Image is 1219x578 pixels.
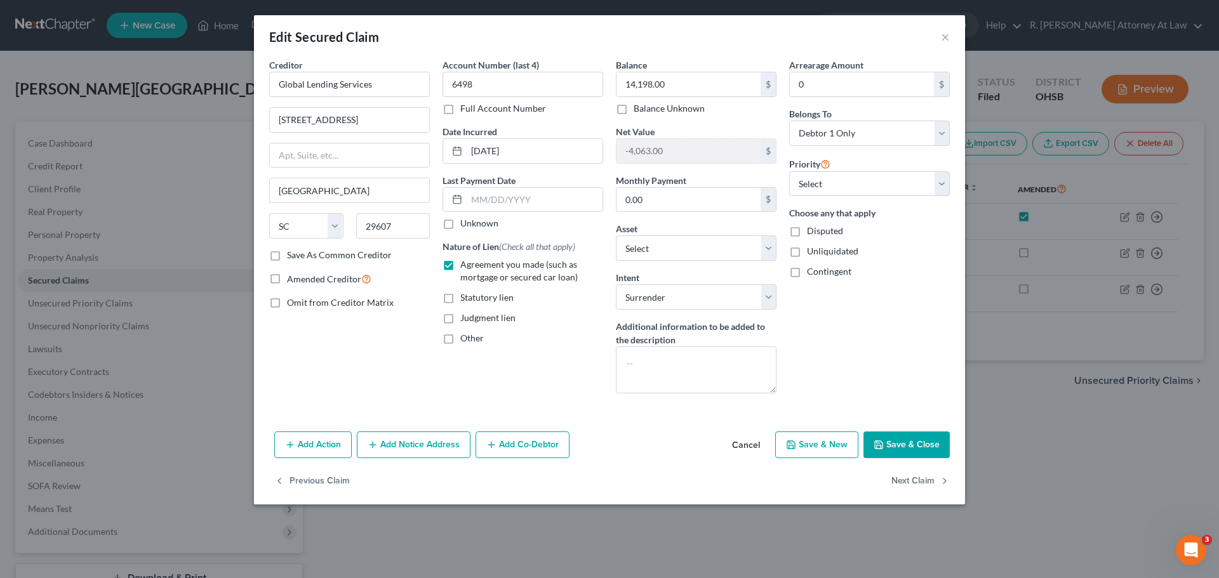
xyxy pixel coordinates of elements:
label: Last Payment Date [443,174,516,187]
span: Belongs To [789,108,832,119]
label: Full Account Number [460,102,546,115]
span: (Check all that apply) [499,241,575,252]
input: 0.00 [790,72,934,96]
button: × [941,29,950,44]
input: 0.00 [616,139,761,163]
input: Search creditor by name... [269,72,430,97]
label: Choose any that apply [789,206,950,220]
div: $ [761,139,776,163]
input: 0.00 [616,72,761,96]
label: Net Value [616,125,655,138]
span: Judgment lien [460,312,516,323]
span: Agreement you made (such as mortgage or secured car loan) [460,259,578,282]
input: Enter zip... [356,213,430,239]
div: $ [761,188,776,212]
label: Additional information to be added to the description [616,320,776,346]
button: Add Action [274,431,352,458]
span: Creditor [269,60,303,70]
div: $ [934,72,949,96]
span: Unliquidated [807,246,858,256]
div: $ [761,72,776,96]
span: Contingent [807,266,851,277]
span: Omit from Creditor Matrix [287,297,394,308]
input: Enter city... [270,178,429,202]
input: Apt, Suite, etc... [270,143,429,167]
button: Add Notice Address [357,431,470,458]
span: Asset [616,223,637,234]
input: XXXX [443,72,603,97]
label: Account Number (last 4) [443,58,539,72]
span: Statutory lien [460,292,514,303]
label: Priority [789,156,830,171]
label: Monthly Payment [616,174,686,187]
label: Unknown [460,217,498,230]
span: Disputed [807,225,843,236]
span: Other [460,332,484,343]
label: Intent [616,271,639,284]
input: Enter address... [270,108,429,132]
button: Save & New [775,431,858,458]
button: Cancel [722,433,770,458]
label: Balance [616,58,647,72]
button: Save & Close [863,431,950,458]
label: Nature of Lien [443,240,575,253]
input: MM/DD/YYYY [467,139,603,163]
input: MM/DD/YYYY [467,188,603,212]
div: Edit Secured Claim [269,28,379,46]
input: 0.00 [616,188,761,212]
button: Previous Claim [274,468,350,495]
span: 3 [1202,535,1212,545]
label: Arrearage Amount [789,58,863,72]
label: Balance Unknown [634,102,705,115]
button: Add Co-Debtor [476,431,570,458]
label: Save As Common Creditor [287,249,392,261]
span: Amended Creditor [287,273,361,284]
iframe: Intercom live chat [1176,535,1206,565]
label: Date Incurred [443,125,497,138]
button: Next Claim [891,468,950,495]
